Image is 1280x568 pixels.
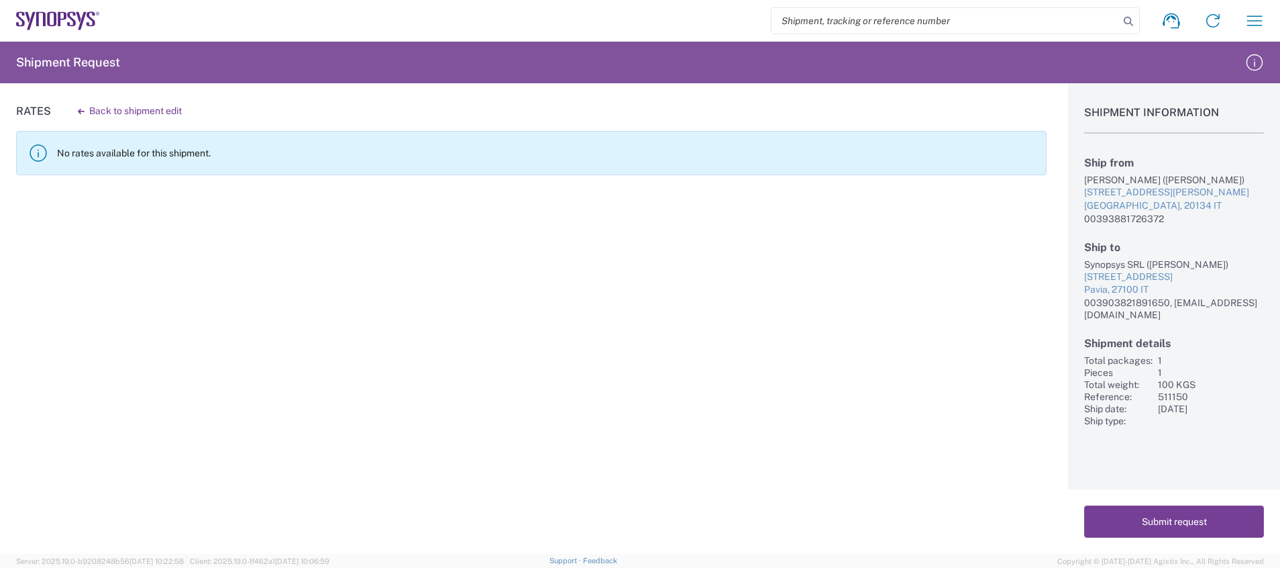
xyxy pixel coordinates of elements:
a: [STREET_ADDRESS]Pavia, 27100 IT [1084,271,1264,297]
div: [PERSON_NAME] ([PERSON_NAME]) [1084,174,1264,186]
div: Ship type: [1084,415,1153,427]
div: Pavia, 27100 IT [1084,283,1264,297]
div: [STREET_ADDRESS] [1084,271,1264,284]
div: 003903821891650, [EMAIL_ADDRESS][DOMAIN_NAME] [1084,297,1264,321]
span: Server: 2025.19.0-b9208248b56 [16,557,184,565]
a: Feedback [583,557,617,565]
h1: Rates [16,105,51,117]
div: 511150 [1158,391,1264,403]
a: Support [549,557,583,565]
div: Pieces [1084,367,1153,379]
h2: Shipment details [1084,337,1264,350]
div: 1 [1158,367,1264,379]
div: Reference: [1084,391,1153,403]
div: Total weight: [1084,379,1153,391]
h2: Ship from [1084,156,1264,169]
span: Copyright © [DATE]-[DATE] Agistix Inc., All Rights Reserved [1057,555,1264,567]
div: 100 KGS [1158,379,1264,391]
h2: Shipment Request [16,54,120,70]
button: Submit request [1084,506,1264,538]
div: 00393881726372 [1084,213,1264,225]
div: Synopsys SRL ([PERSON_NAME]) [1084,258,1264,271]
input: Shipment, tracking or reference number [771,8,1119,34]
span: [DATE] 10:06:59 [275,557,329,565]
a: [STREET_ADDRESS][PERSON_NAME][GEOGRAPHIC_DATA], 20134 IT [1084,186,1264,212]
p: No rates available for this shipment. [57,147,1035,159]
div: [DATE] [1158,403,1264,415]
button: Back to shipment edit [67,99,193,123]
span: [DATE] 10:22:58 [129,557,184,565]
h1: Shipment Information [1084,106,1264,134]
h2: Ship to [1084,241,1264,254]
div: 1 [1158,354,1264,367]
div: Ship date: [1084,403,1153,415]
span: Client: 2025.19.0-1f462a1 [190,557,329,565]
div: [GEOGRAPHIC_DATA], 20134 IT [1084,199,1264,213]
div: [STREET_ADDRESS][PERSON_NAME] [1084,186,1264,199]
div: Total packages: [1084,354,1153,367]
